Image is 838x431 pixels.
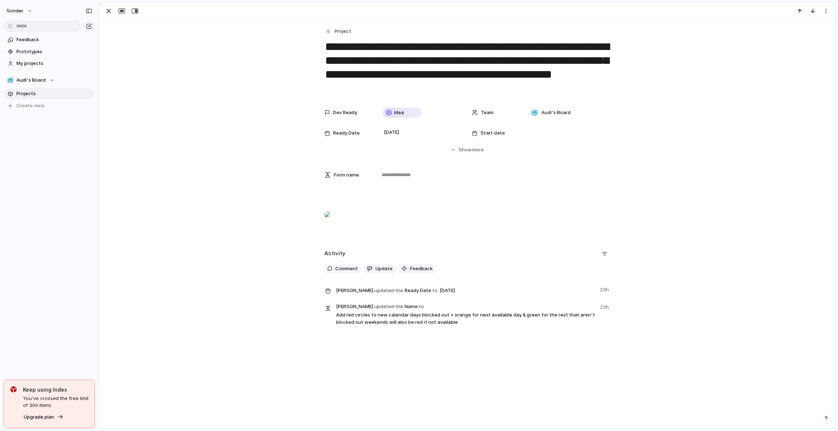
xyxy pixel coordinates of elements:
[16,36,92,43] span: Feedback
[16,90,92,97] span: Projects
[432,287,437,294] span: to
[24,413,54,421] span: Upgrade plan
[4,46,95,57] a: Prototypes
[7,7,23,15] span: sonder
[459,146,472,154] span: Show
[374,303,403,310] span: updated the
[333,109,357,116] span: Dev Ready
[324,143,610,156] button: Showmore
[600,302,610,311] span: 23h
[382,128,401,137] span: [DATE]
[375,265,393,272] span: Update
[481,109,494,116] span: Team
[4,58,95,69] a: My projects
[23,386,89,393] span: Keep using Index
[410,265,433,272] span: Feedback
[324,249,345,258] h2: Activity
[336,302,596,326] span: Name Add red circles to new calendar days blocked out + orange for next available day & green for...
[336,303,373,310] span: [PERSON_NAME]
[419,303,424,310] span: to
[531,109,538,116] div: 🥶
[4,34,95,45] a: Feedback
[335,28,351,35] span: Project
[4,100,95,111] button: Create view
[16,102,45,109] span: Create view
[7,77,14,84] div: 🥶
[438,286,457,295] span: [DATE]
[4,88,95,99] a: Projects
[600,285,610,294] span: 23h
[364,264,395,273] button: Update
[335,265,358,272] span: Comment
[324,264,361,273] button: Comment
[16,77,46,84] span: Audi's Board
[3,5,36,17] button: sonder
[541,109,571,116] span: Audi's Board
[394,109,404,116] span: Idea
[4,75,95,86] button: 🥶Audi's Board
[22,412,66,422] button: Upgrade plan
[480,129,505,137] span: Start date
[398,264,436,273] button: Feedback
[334,171,359,179] span: Form name
[336,285,596,296] span: Ready Date
[324,26,354,37] button: Project
[374,287,403,294] span: updated the
[16,48,92,55] span: Prototypes
[472,146,484,154] span: more
[333,129,360,137] span: Ready Date
[16,60,92,67] span: My projects
[23,395,89,409] span: You've crossed the free limit of 300 items
[336,287,373,294] span: [PERSON_NAME]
